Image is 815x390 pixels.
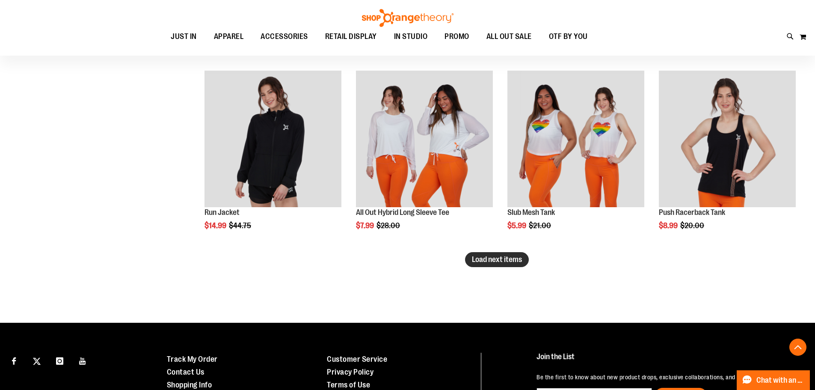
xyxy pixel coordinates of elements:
[507,71,644,209] a: Product image for Slub Mesh Tank
[756,376,805,384] span: Chat with an Expert
[376,221,401,230] span: $28.00
[167,381,212,389] a: Shopping Info
[327,355,387,363] a: Customer Service
[52,353,67,368] a: Visit our Instagram page
[659,208,725,217] a: Push Racerback Tank
[737,370,810,390] button: Chat with an Expert
[356,71,493,208] img: Product image for All Out Hybrid Long Sleeve Tee
[465,252,529,267] button: Load next items
[200,66,346,252] div: product
[507,208,555,217] a: Slub Mesh Tank
[472,255,522,264] span: Load next items
[75,353,90,368] a: Visit our Youtube page
[507,71,644,208] img: Product image for Slub Mesh Tank
[261,27,308,46] span: ACCESSORIES
[655,66,800,252] div: product
[33,357,41,365] img: Twitter
[486,27,532,46] span: ALL OUT SALE
[204,71,341,208] img: Product image for Run Jacket
[167,355,218,363] a: Track My Order
[204,71,341,209] a: Product image for Run Jacket
[204,221,228,230] span: $14.99
[325,27,377,46] span: RETAIL DISPLAY
[327,368,373,376] a: Privacy Policy
[536,353,795,369] h4: Join the List
[507,221,528,230] span: $5.99
[361,9,455,27] img: Shop Orangetheory
[327,381,370,389] a: Terms of Use
[503,66,649,252] div: product
[171,27,197,46] span: JUST IN
[167,368,204,376] a: Contact Us
[789,339,806,356] button: Back To Top
[30,353,44,368] a: Visit our X page
[356,208,449,217] a: All Out Hybrid Long Sleeve Tee
[204,208,240,217] a: Run Jacket
[680,221,705,230] span: $20.00
[394,27,428,46] span: IN STUDIO
[536,373,795,381] p: Be the first to know about new product drops, exclusive collaborations, and shopping events!
[659,221,679,230] span: $8.99
[445,27,469,46] span: PROMO
[6,353,21,368] a: Visit our Facebook page
[549,27,588,46] span: OTF BY YOU
[352,66,497,252] div: product
[659,71,796,208] img: Product image for Push Racerback Tank
[529,221,552,230] span: $21.00
[356,71,493,209] a: Product image for All Out Hybrid Long Sleeve Tee
[356,221,375,230] span: $7.99
[659,71,796,209] a: Product image for Push Racerback Tank
[214,27,244,46] span: APPAREL
[229,221,252,230] span: $44.75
